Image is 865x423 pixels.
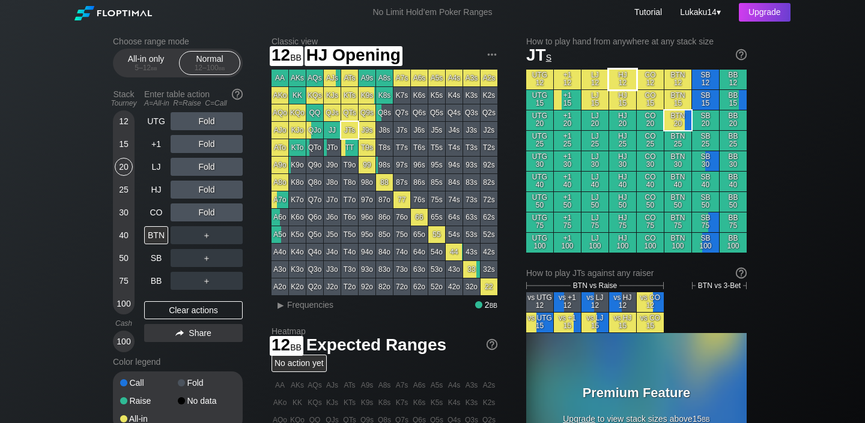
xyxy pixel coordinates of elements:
div: UTG [144,112,168,130]
div: T6s [411,139,428,156]
div: 43s [463,244,480,260]
div: T9o [341,157,358,173]
a: Tutorial [634,7,662,17]
div: JTs [341,122,358,139]
div: 72o [393,278,410,295]
div: AKs [289,70,306,86]
span: s [546,50,551,63]
div: J9o [324,157,341,173]
div: K9o [289,157,306,173]
div: 92o [359,278,375,295]
div: QTo [306,139,323,156]
div: Fold [178,379,235,387]
div: 99 [359,157,375,173]
div: A4s [446,70,463,86]
div: Upgrade [739,3,791,22]
div: T2s [481,139,497,156]
div: All-in only [118,52,174,74]
div: 55 [428,226,445,243]
div: AJo [272,122,288,139]
div: KJo [289,122,306,139]
div: ＋ [171,272,243,290]
div: A5o [272,226,288,243]
div: K7s [393,87,410,104]
div: SB 75 [692,212,719,232]
div: 25 [115,181,133,199]
div: QJo [306,122,323,139]
div: CO 50 [637,192,664,212]
div: 85o [376,226,393,243]
div: T5o [341,226,358,243]
div: 95s [428,157,445,173]
div: SB 12 [692,70,719,89]
div: BB 40 [720,172,747,191]
div: ▾ [677,5,722,19]
div: Q2o [306,278,323,295]
div: BB 25 [720,131,747,151]
div: J5s [428,122,445,139]
div: 76s [411,191,428,208]
div: SB [144,249,168,267]
div: K5o [289,226,306,243]
div: 100 [115,332,133,350]
div: Enter table action [144,85,243,112]
div: 84o [376,244,393,260]
div: Q4s [446,104,463,121]
div: +1 30 [554,151,581,171]
div: 62s [481,209,497,226]
div: 86s [411,174,428,191]
div: T3s [463,139,480,156]
div: BB 50 [720,192,747,212]
div: 75s [428,191,445,208]
div: KJs [324,87,341,104]
div: J6o [324,209,341,226]
div: 75o [393,226,410,243]
div: 15 [115,135,133,153]
div: 75 [115,272,133,290]
span: bb [290,50,302,63]
div: CO 25 [637,131,664,151]
div: Call [120,379,178,387]
div: 30 [115,203,133,221]
div: Q6s [411,104,428,121]
div: +1 20 [554,110,581,130]
div: CO 15 [637,90,664,110]
div: T2o [341,278,358,295]
div: J2o [324,278,341,295]
div: 73s [463,191,480,208]
div: BTN 25 [664,131,691,151]
div: 97s [393,157,410,173]
div: HJ 50 [609,192,636,212]
img: ellipsis.fd386fe8.svg [485,48,499,61]
div: UTG 20 [526,110,553,130]
div: 82o [376,278,393,295]
div: LJ 40 [581,172,609,191]
div: K2o [289,278,306,295]
div: +1 [144,135,168,153]
div: 5 – 12 [121,64,171,72]
div: BB 30 [720,151,747,171]
div: 63s [463,209,480,226]
div: HJ 100 [609,233,636,253]
div: 87s [393,174,410,191]
span: bb [219,64,225,72]
div: QQ [306,104,323,121]
div: 93o [359,261,375,278]
div: Q9s [359,104,375,121]
div: BB 75 [720,212,747,232]
div: +1 25 [554,131,581,151]
div: J8s [376,122,393,139]
div: SB 50 [692,192,719,212]
div: BTN 12 [664,70,691,89]
div: SB 40 [692,172,719,191]
div: 52o [428,278,445,295]
div: 83s [463,174,480,191]
div: LJ 20 [581,110,609,130]
div: AA [272,70,288,86]
div: K2s [481,87,497,104]
div: J2s [481,122,497,139]
div: J9s [359,122,375,139]
div: HJ 20 [609,110,636,130]
div: 92s [481,157,497,173]
div: 64s [446,209,463,226]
